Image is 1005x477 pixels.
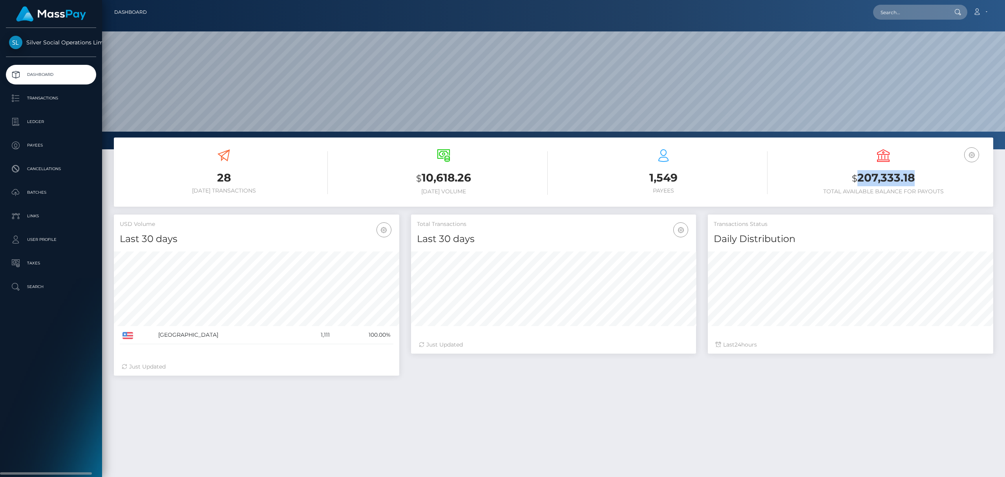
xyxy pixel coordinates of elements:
[714,220,987,228] h5: Transactions Status
[6,183,96,202] a: Batches
[779,170,987,186] h3: 207,333.18
[9,163,93,175] p: Cancellations
[416,173,422,184] small: $
[417,232,691,246] h4: Last 30 days
[716,341,985,349] div: Last hours
[9,187,93,198] p: Batches
[9,69,93,81] p: Dashboard
[9,281,93,293] p: Search
[6,65,96,84] a: Dashboard
[120,187,328,194] h6: [DATE] Transactions
[122,332,133,339] img: US.png
[6,159,96,179] a: Cancellations
[9,139,93,151] p: Payees
[6,277,96,297] a: Search
[120,170,328,185] h3: 28
[6,206,96,226] a: Links
[419,341,689,349] div: Just Updated
[9,36,22,49] img: Silver Social Operations Limited
[9,116,93,128] p: Ledger
[6,39,96,46] span: Silver Social Operations Limited
[6,88,96,108] a: Transactions
[6,253,96,273] a: Taxes
[714,232,987,246] h4: Daily Distribution
[333,326,393,344] td: 100.00%
[559,187,767,194] h6: Payees
[300,326,333,344] td: 1,111
[16,6,86,22] img: MassPay Logo
[122,363,391,371] div: Just Updated
[735,341,741,348] span: 24
[873,5,947,20] input: Search...
[120,220,393,228] h5: USD Volume
[417,220,691,228] h5: Total Transactions
[852,173,857,184] small: $
[9,234,93,246] p: User Profile
[9,257,93,269] p: Taxes
[114,4,147,20] a: Dashboard
[340,170,548,186] h3: 10,618.26
[6,112,96,132] a: Ledger
[120,232,393,246] h4: Last 30 days
[155,326,300,344] td: [GEOGRAPHIC_DATA]
[559,170,767,185] h3: 1,549
[9,210,93,222] p: Links
[779,188,987,195] h6: Total Available Balance for Payouts
[9,92,93,104] p: Transactions
[340,188,548,195] h6: [DATE] Volume
[6,230,96,250] a: User Profile
[6,136,96,155] a: Payees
